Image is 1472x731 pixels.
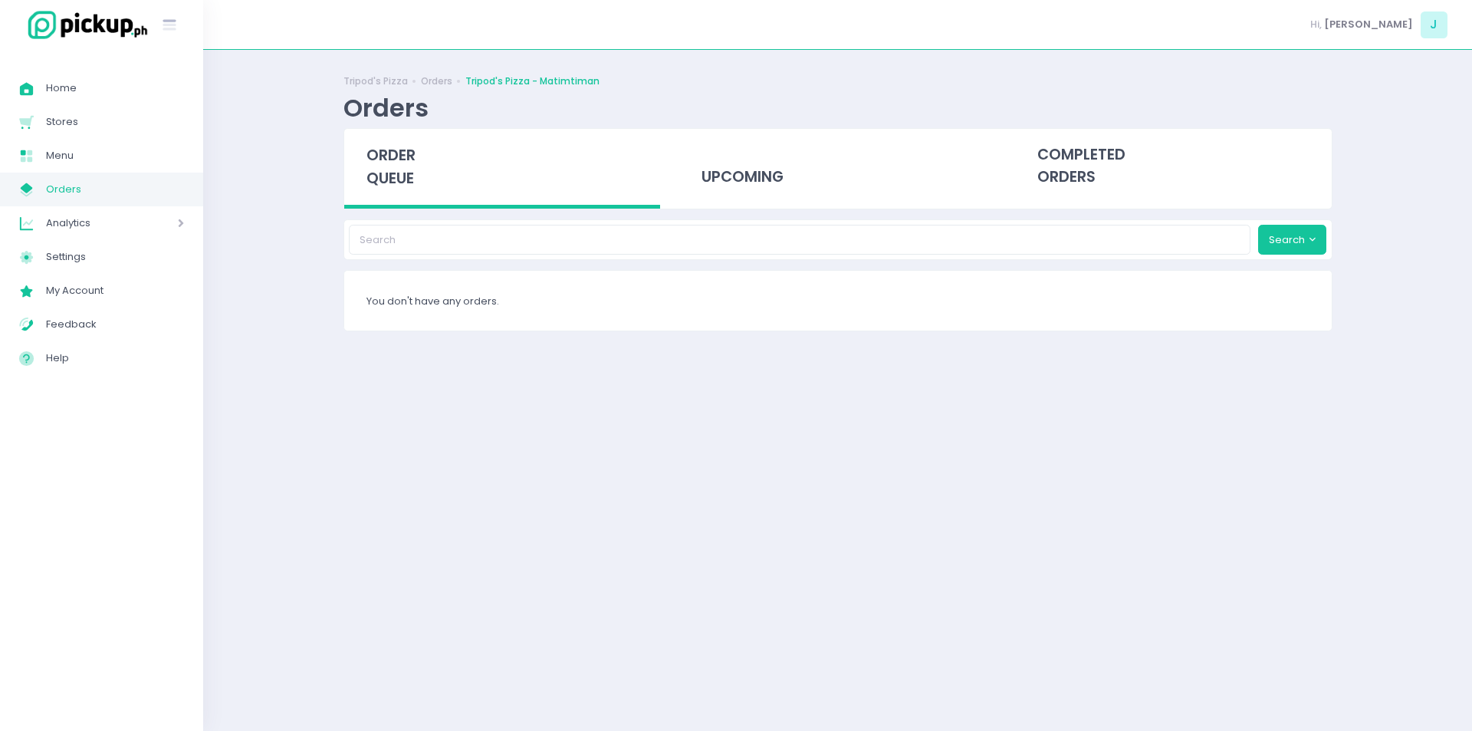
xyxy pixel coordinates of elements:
[344,271,1332,331] div: You don't have any orders.
[421,74,452,88] a: Orders
[1015,129,1332,204] div: completed orders
[366,145,416,189] span: order queue
[46,281,184,301] span: My Account
[1421,12,1447,38] span: J
[46,348,184,368] span: Help
[1324,17,1413,32] span: [PERSON_NAME]
[1258,225,1327,254] button: Search
[46,146,184,166] span: Menu
[46,179,184,199] span: Orders
[343,74,408,88] a: Tripod's Pizza
[19,8,149,41] img: logo
[46,78,184,98] span: Home
[343,93,429,123] div: Orders
[46,213,134,233] span: Analytics
[1310,17,1322,32] span: Hi,
[46,247,184,267] span: Settings
[465,74,600,88] a: Tripod's Pizza - Matimtiman
[679,129,996,204] div: upcoming
[349,225,1250,254] input: Search
[46,314,184,334] span: Feedback
[46,112,184,132] span: Stores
